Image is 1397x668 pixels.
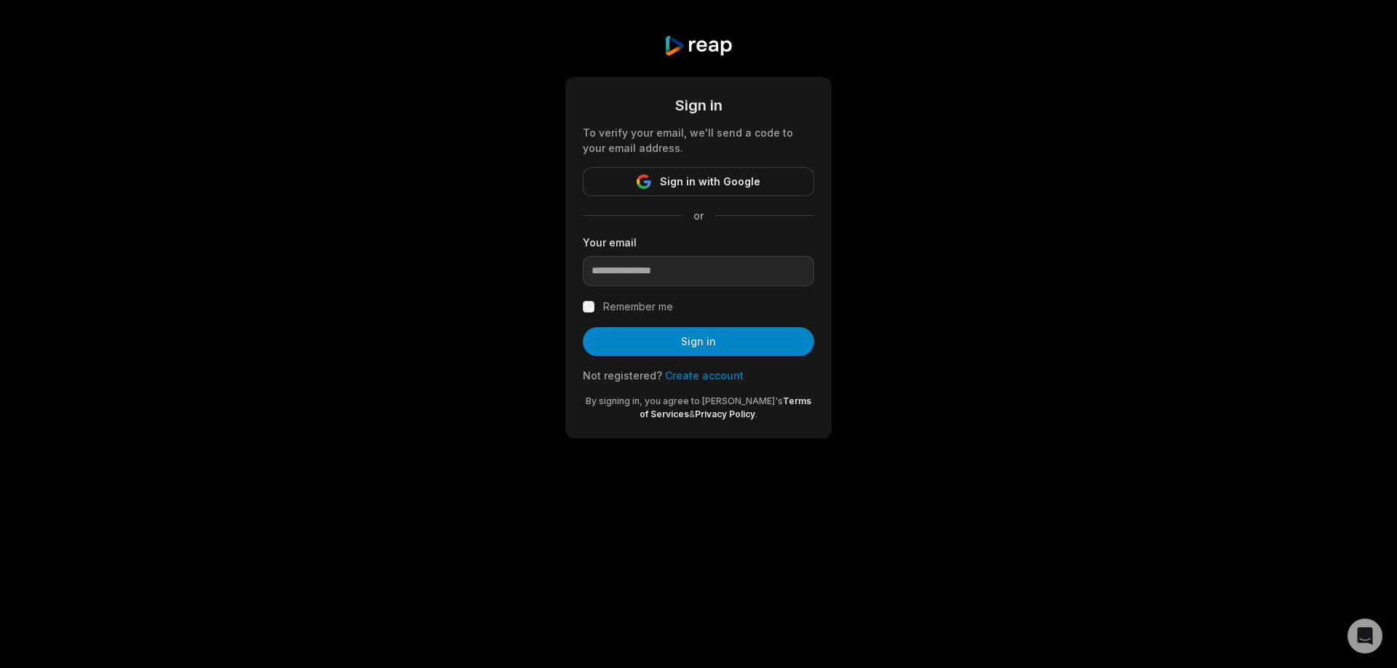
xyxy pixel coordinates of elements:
label: Your email [583,235,814,250]
button: Sign in with Google [583,167,814,196]
a: Create account [665,369,744,382]
div: Open Intercom Messenger [1348,619,1382,653]
span: By signing in, you agree to [PERSON_NAME]'s [586,395,783,406]
span: . [755,409,757,419]
img: reap [664,35,733,57]
span: or [682,208,715,223]
span: Not registered? [583,369,662,382]
span: Sign in with Google [660,173,760,190]
a: Terms of Services [640,395,811,419]
button: Sign in [583,327,814,356]
a: Privacy Policy [695,409,755,419]
div: Sign in [583,94,814,116]
span: & [689,409,695,419]
label: Remember me [603,298,673,315]
div: To verify your email, we'll send a code to your email address. [583,125,814,156]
